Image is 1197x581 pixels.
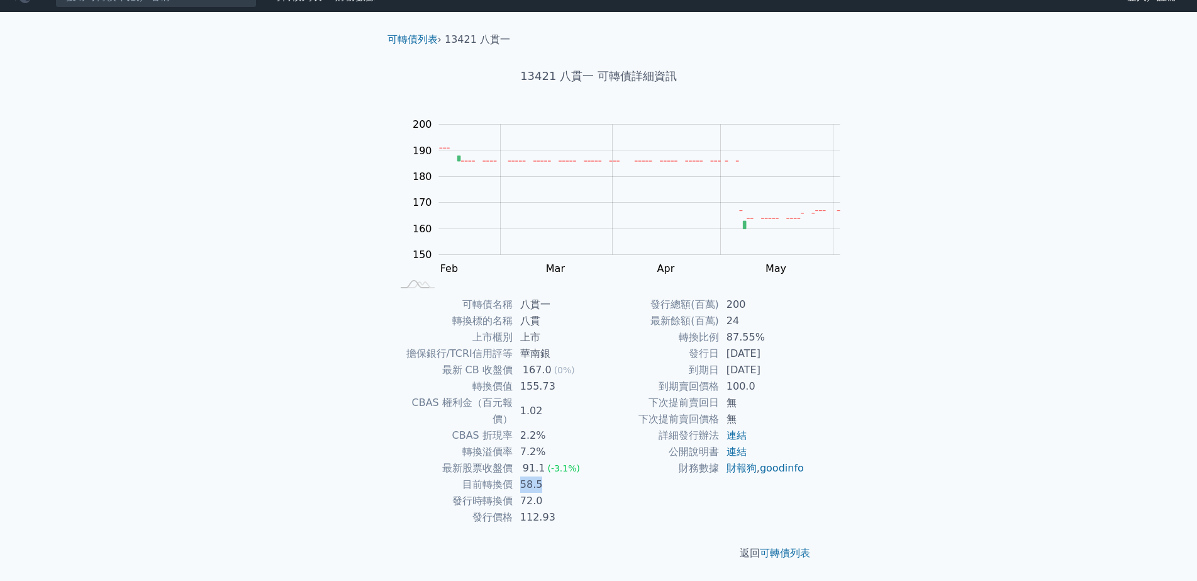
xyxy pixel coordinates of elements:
[520,460,548,477] div: 91.1
[520,362,554,378] div: 167.0
[719,329,805,346] td: 87.55%
[406,118,859,274] g: Chart
[513,296,599,313] td: 八貫一
[599,395,719,411] td: 下次提前賣回日
[727,429,747,441] a: 連結
[599,362,719,378] td: 到期日
[719,395,805,411] td: 無
[719,378,805,395] td: 100.0
[513,378,599,395] td: 155.73
[513,395,599,427] td: 1.02
[547,463,580,473] span: (-3.1%)
[440,262,458,274] tspan: Feb
[387,33,438,45] a: 可轉債列表
[1134,521,1197,581] iframe: Chat Widget
[599,313,719,329] td: 最新餘額(百萬)
[599,460,719,477] td: 財務數據
[657,262,675,274] tspan: Apr
[513,313,599,329] td: 八貫
[766,262,786,274] tspan: May
[727,462,757,474] a: 財報狗
[387,32,442,47] li: ›
[599,296,719,313] td: 發行總額(百萬)
[393,444,513,460] td: 轉換溢價率
[393,346,513,362] td: 擔保銀行/TCRI信用評等
[599,411,719,427] td: 下次提前賣回價格
[513,346,599,362] td: 華南銀
[413,222,432,234] tspan: 160
[413,249,432,261] tspan: 150
[393,427,513,444] td: CBAS 折現率
[377,546,820,561] p: 返回
[599,329,719,346] td: 轉換比例
[393,296,513,313] td: 可轉債名稱
[513,509,599,526] td: 112.93
[599,444,719,460] td: 公開說明書
[413,171,432,183] tspan: 180
[599,378,719,395] td: 到期賣回價格
[393,362,513,378] td: 最新 CB 收盤價
[554,365,575,375] span: (0%)
[599,346,719,362] td: 發行日
[413,196,432,208] tspan: 170
[440,148,840,228] g: Series
[513,493,599,509] td: 72.0
[393,460,513,477] td: 最新股票收盤價
[760,462,804,474] a: goodinfo
[393,395,513,427] td: CBAS 權利金（百元報價）
[513,329,599,346] td: 上市
[719,411,805,427] td: 無
[393,477,513,493] td: 目前轉換價
[393,493,513,509] td: 發行時轉換價
[393,329,513,346] td: 上市櫃別
[719,460,805,477] td: ,
[760,547,810,559] a: 可轉債列表
[393,378,513,395] td: 轉換價值
[1134,521,1197,581] div: 聊天小工具
[546,262,565,274] tspan: Mar
[513,427,599,444] td: 2.2%
[719,346,805,362] td: [DATE]
[377,67,820,85] h1: 13421 八貫一 可轉債詳細資訊
[413,144,432,156] tspan: 190
[719,296,805,313] td: 200
[599,427,719,444] td: 詳細發行辦法
[719,313,805,329] td: 24
[513,444,599,460] td: 7.2%
[727,446,747,458] a: 連結
[513,477,599,493] td: 58.5
[393,509,513,526] td: 發行價格
[393,313,513,329] td: 轉換標的名稱
[445,32,510,47] li: 13421 八貫一
[719,362,805,378] td: [DATE]
[413,118,432,130] tspan: 200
